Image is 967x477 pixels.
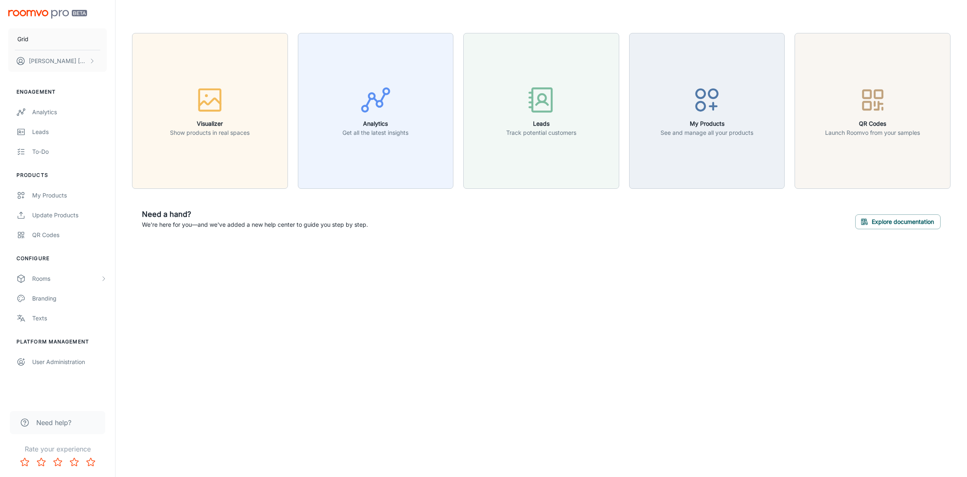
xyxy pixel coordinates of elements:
div: My Products [32,191,107,200]
div: Leads [32,127,107,136]
h6: QR Codes [825,119,920,128]
div: Update Products [32,211,107,220]
button: Explore documentation [855,214,941,229]
a: My ProductsSee and manage all your products [629,106,785,114]
h6: Leads [506,119,576,128]
a: LeadsTrack potential customers [463,106,619,114]
p: We're here for you—and we've added a new help center to guide you step by step. [142,220,368,229]
button: [PERSON_NAME] [PERSON_NAME] [8,50,107,72]
div: QR Codes [32,230,107,240]
div: Analytics [32,108,107,117]
h6: Visualizer [170,119,250,128]
button: Grid [8,28,107,50]
h6: Need a hand? [142,209,368,220]
button: VisualizerShow products in real spaces [132,33,288,189]
p: Get all the latest insights [342,128,408,137]
button: My ProductsSee and manage all your products [629,33,785,189]
button: QR CodesLaunch Roomvo from your samples [795,33,950,189]
p: See and manage all your products [660,128,753,137]
a: Explore documentation [855,217,941,225]
button: LeadsTrack potential customers [463,33,619,189]
h6: My Products [660,119,753,128]
p: Show products in real spaces [170,128,250,137]
p: Track potential customers [506,128,576,137]
p: Launch Roomvo from your samples [825,128,920,137]
a: QR CodesLaunch Roomvo from your samples [795,106,950,114]
p: [PERSON_NAME] [PERSON_NAME] [29,56,87,66]
button: AnalyticsGet all the latest insights [298,33,454,189]
h6: Analytics [342,119,408,128]
div: To-do [32,147,107,156]
a: AnalyticsGet all the latest insights [298,106,454,114]
img: Roomvo PRO Beta [8,10,87,19]
p: Grid [17,35,28,44]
